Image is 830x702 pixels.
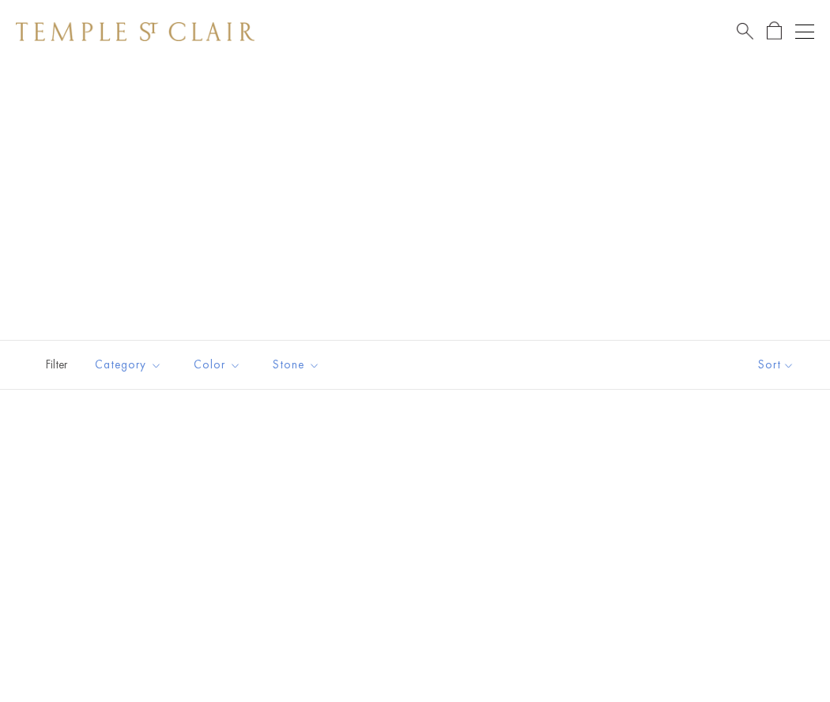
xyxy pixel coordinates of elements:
[737,21,753,41] a: Search
[261,347,332,383] button: Stone
[83,347,174,383] button: Category
[722,341,830,389] button: Show sort by
[182,347,253,383] button: Color
[265,355,332,375] span: Stone
[186,355,253,375] span: Color
[795,22,814,41] button: Open navigation
[16,22,255,41] img: Temple St. Clair
[87,355,174,375] span: Category
[767,21,782,41] a: Open Shopping Bag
